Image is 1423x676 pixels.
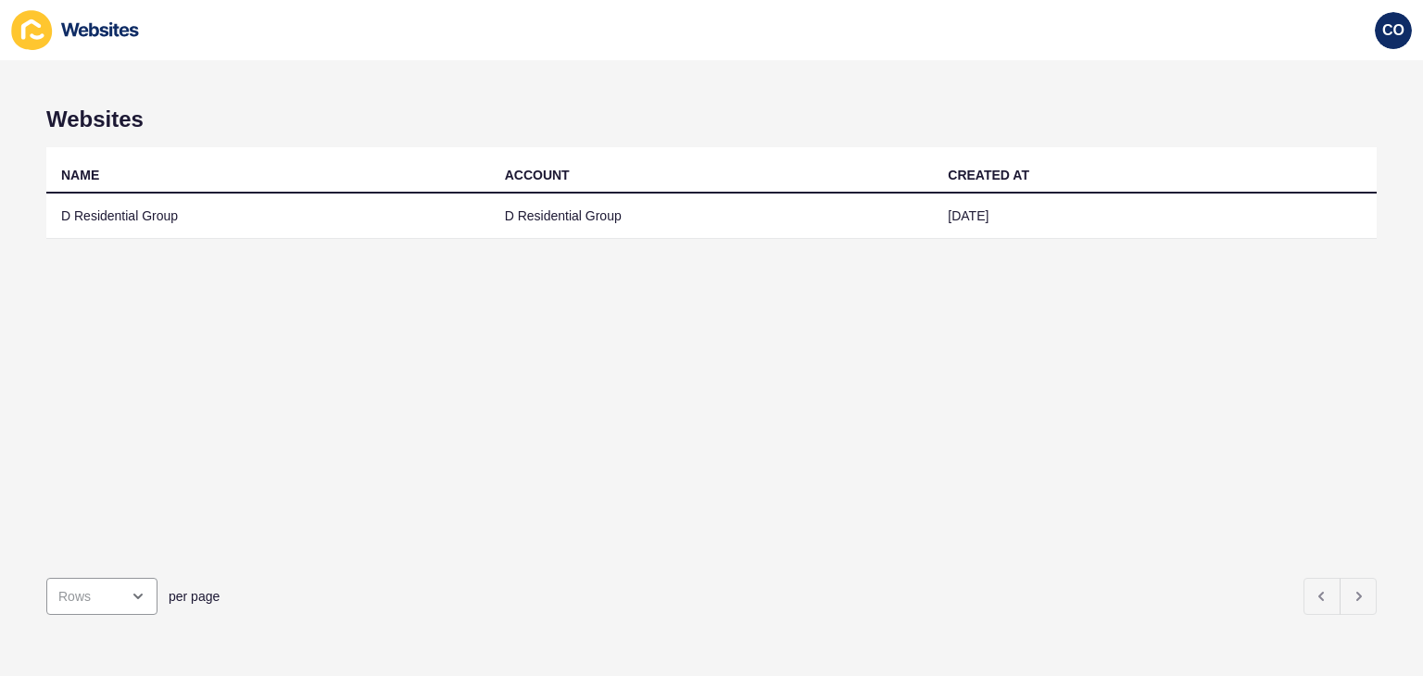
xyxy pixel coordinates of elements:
[1382,21,1404,40] span: CO
[933,194,1377,239] td: [DATE]
[490,194,934,239] td: D Residential Group
[169,587,220,606] span: per page
[505,166,570,184] div: ACCOUNT
[46,578,157,615] div: open menu
[948,166,1029,184] div: CREATED AT
[46,194,490,239] td: D Residential Group
[61,166,99,184] div: NAME
[46,106,1377,132] h1: Websites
